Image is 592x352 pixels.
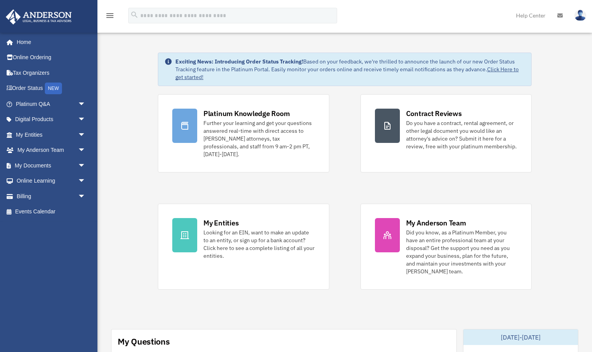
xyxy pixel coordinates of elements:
a: My Entities Looking for an EIN, want to make an update to an entity, or sign up for a bank accoun... [158,204,329,290]
div: Based on your feedback, we're thrilled to announce the launch of our new Order Status Tracking fe... [175,58,525,81]
div: Looking for an EIN, want to make an update to an entity, or sign up for a bank account? Click her... [203,229,315,260]
i: menu [105,11,115,20]
a: My Anderson Team Did you know, as a Platinum Member, you have an entire professional team at your... [361,204,532,290]
div: Further your learning and get your questions answered real-time with direct access to [PERSON_NAM... [203,119,315,158]
a: My Entitiesarrow_drop_down [5,127,97,143]
a: Online Ordering [5,50,97,65]
a: My Anderson Teamarrow_drop_down [5,143,97,158]
i: search [130,11,139,19]
div: Do you have a contract, rental agreement, or other legal document you would like an attorney's ad... [406,119,518,150]
div: NEW [45,83,62,94]
span: arrow_drop_down [78,173,94,189]
div: Platinum Knowledge Room [203,109,290,118]
a: Tax Organizers [5,65,97,81]
a: Digital Productsarrow_drop_down [5,112,97,127]
a: Click Here to get started! [175,66,519,81]
strong: Exciting News: Introducing Order Status Tracking! [175,58,303,65]
span: arrow_drop_down [78,112,94,128]
img: User Pic [574,10,586,21]
div: My Anderson Team [406,218,466,228]
img: Anderson Advisors Platinum Portal [4,9,74,25]
a: Home [5,34,94,50]
span: arrow_drop_down [78,188,94,204]
div: Contract Reviews [406,109,462,118]
a: Order StatusNEW [5,81,97,97]
div: Did you know, as a Platinum Member, you have an entire professional team at your disposal? Get th... [406,229,518,275]
span: arrow_drop_down [78,96,94,112]
a: Billingarrow_drop_down [5,188,97,204]
span: arrow_drop_down [78,143,94,158]
span: arrow_drop_down [78,158,94,174]
a: Platinum Knowledge Room Further your learning and get your questions answered real-time with dire... [158,94,329,172]
a: menu [105,14,115,20]
a: Contract Reviews Do you have a contract, rental agreement, or other legal document you would like... [361,94,532,172]
div: [DATE]-[DATE] [463,329,578,345]
a: My Documentsarrow_drop_down [5,158,97,173]
a: Platinum Q&Aarrow_drop_down [5,96,97,112]
div: My Questions [118,336,170,347]
span: arrow_drop_down [78,127,94,143]
a: Events Calendar [5,204,97,220]
a: Online Learningarrow_drop_down [5,173,97,189]
div: My Entities [203,218,239,228]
